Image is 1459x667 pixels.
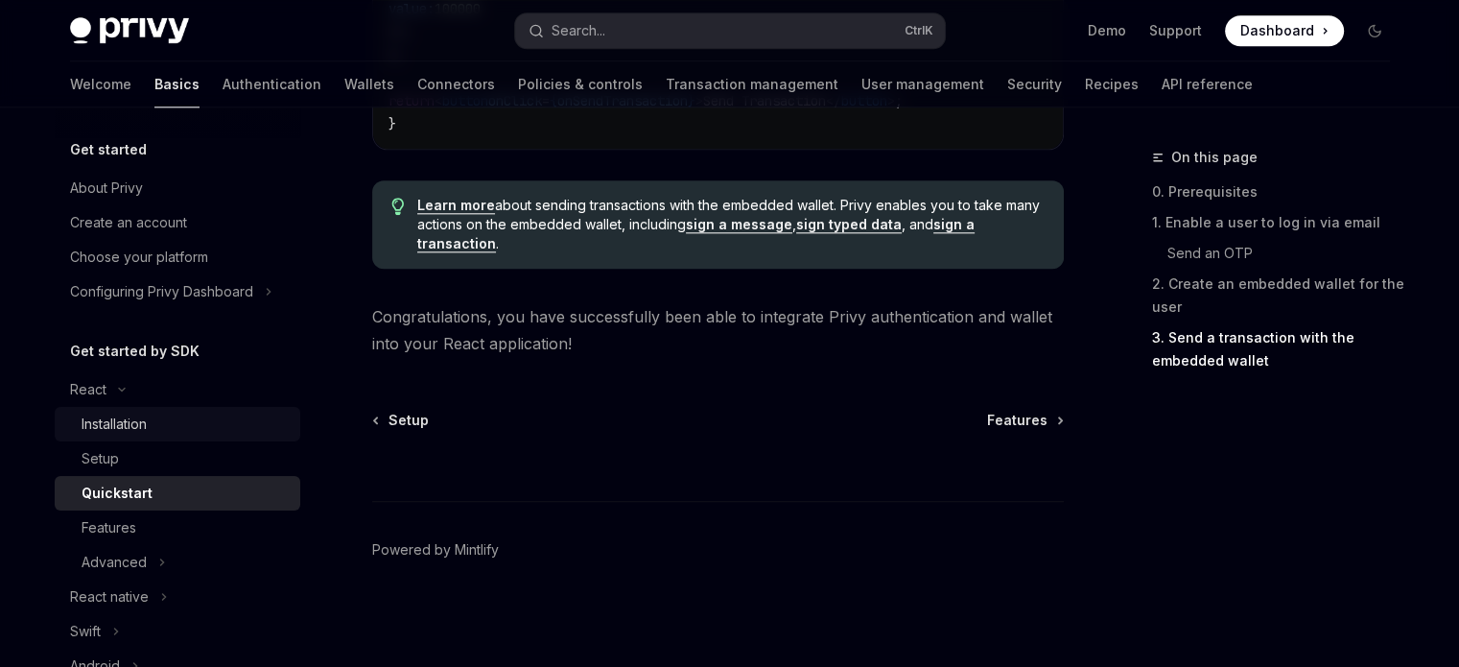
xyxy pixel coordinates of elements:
div: Setup [82,447,119,470]
button: Toggle Swift section [55,614,300,649]
button: Toggle React section [55,372,300,407]
a: Features [987,411,1062,430]
a: Installation [55,407,300,441]
a: Support [1149,21,1202,40]
a: 2. Create an embedded wallet for the user [1152,269,1405,322]
span: On this page [1171,146,1258,169]
span: Ctrl K [905,23,933,38]
a: API reference [1162,61,1253,107]
div: Swift [70,620,101,643]
h5: Get started [70,138,147,161]
a: sign typed data [796,216,902,233]
div: Create an account [70,211,187,234]
div: React native [70,585,149,608]
h5: Get started by SDK [70,340,200,363]
a: Create an account [55,205,300,240]
svg: Tip [391,198,405,215]
div: Advanced [82,551,147,574]
a: Setup [374,411,429,430]
a: Transaction management [666,61,838,107]
a: User management [861,61,984,107]
a: sign a message [686,216,792,233]
a: 1. Enable a user to log in via email [1152,207,1405,238]
div: Configuring Privy Dashboard [70,280,253,303]
div: React [70,378,106,401]
a: Authentication [223,61,321,107]
div: Quickstart [82,482,153,505]
div: Installation [82,413,147,436]
a: Welcome [70,61,131,107]
a: Policies & controls [518,61,643,107]
span: Setup [388,411,429,430]
div: About Privy [70,177,143,200]
a: Choose your platform [55,240,300,274]
a: Learn more [417,197,495,214]
button: Toggle React native section [55,580,300,614]
a: Connectors [417,61,495,107]
a: 0. Prerequisites [1152,177,1405,207]
span: Features [987,411,1047,430]
a: Recipes [1085,61,1139,107]
span: Dashboard [1240,21,1314,40]
a: Demo [1088,21,1126,40]
a: Features [55,511,300,545]
div: Choose your platform [70,246,208,269]
img: dark logo [70,17,189,44]
a: Dashboard [1225,15,1344,46]
a: Wallets [344,61,394,107]
a: Quickstart [55,476,300,511]
button: Toggle dark mode [1359,15,1390,46]
a: Powered by Mintlify [372,540,499,560]
span: } [388,115,396,132]
a: Security [1007,61,1062,107]
a: About Privy [55,171,300,205]
div: Features [82,516,136,539]
button: Toggle Configuring Privy Dashboard section [55,274,300,309]
button: Toggle Advanced section [55,545,300,580]
a: 3. Send a transaction with the embedded wallet [1152,322,1405,376]
a: Setup [55,441,300,476]
span: Congratulations, you have successfully been able to integrate Privy authentication and wallet int... [372,303,1064,357]
button: Open search [515,13,945,48]
span: about sending transactions with the embedded wallet. Privy enables you to take many actions on th... [417,196,1044,253]
div: Search... [552,19,605,42]
a: Basics [154,61,200,107]
a: Send an OTP [1152,238,1405,269]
